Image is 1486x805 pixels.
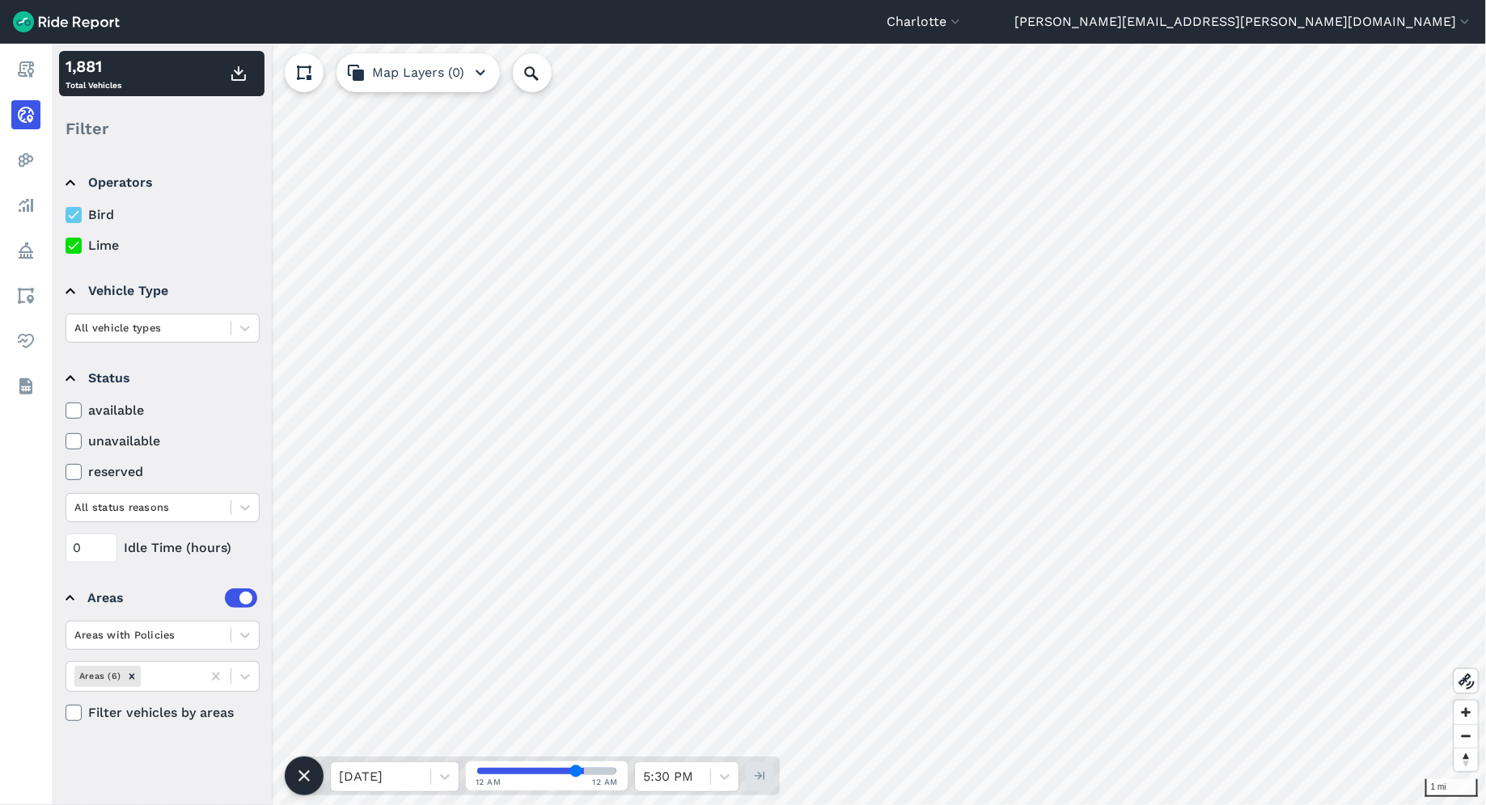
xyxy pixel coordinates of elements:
[11,327,40,356] a: Health
[11,145,40,175] a: Heatmaps
[513,53,578,92] input: Search Location or Vehicles
[11,100,40,129] a: Realtime
[1014,12,1473,32] button: [PERSON_NAME][EMAIL_ADDRESS][PERSON_NAME][DOMAIN_NAME]
[66,236,260,255] label: Lime
[87,588,257,608] div: Areas
[66,54,121,93] div: Total Vehicles
[1454,724,1478,748] button: Zoom out
[476,776,502,788] span: 12 AM
[11,281,40,310] a: Areas
[1454,748,1478,771] button: Reset bearing to north
[123,666,141,686] div: Remove Areas (6)
[66,401,260,420] label: available
[66,205,260,225] label: Bird
[11,236,40,265] a: Policy
[337,53,500,92] button: Map Layers (0)
[11,372,40,401] a: Datasets
[66,356,257,401] summary: Status
[66,462,260,482] label: reserved
[11,55,40,84] a: Report
[66,268,257,314] summary: Vehicle Type
[1425,779,1478,797] div: 1 mi
[66,703,260,723] label: Filter vehicles by areas
[11,191,40,220] a: Analyze
[66,54,121,78] div: 1,881
[593,776,619,788] span: 12 AM
[66,533,260,563] div: Idle Time (hours)
[1454,701,1478,724] button: Zoom in
[66,160,257,205] summary: Operators
[13,11,120,32] img: Ride Report
[66,432,260,451] label: unavailable
[74,666,123,686] div: Areas (6)
[66,575,257,621] summary: Areas
[59,103,265,154] div: Filter
[887,12,963,32] button: Charlotte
